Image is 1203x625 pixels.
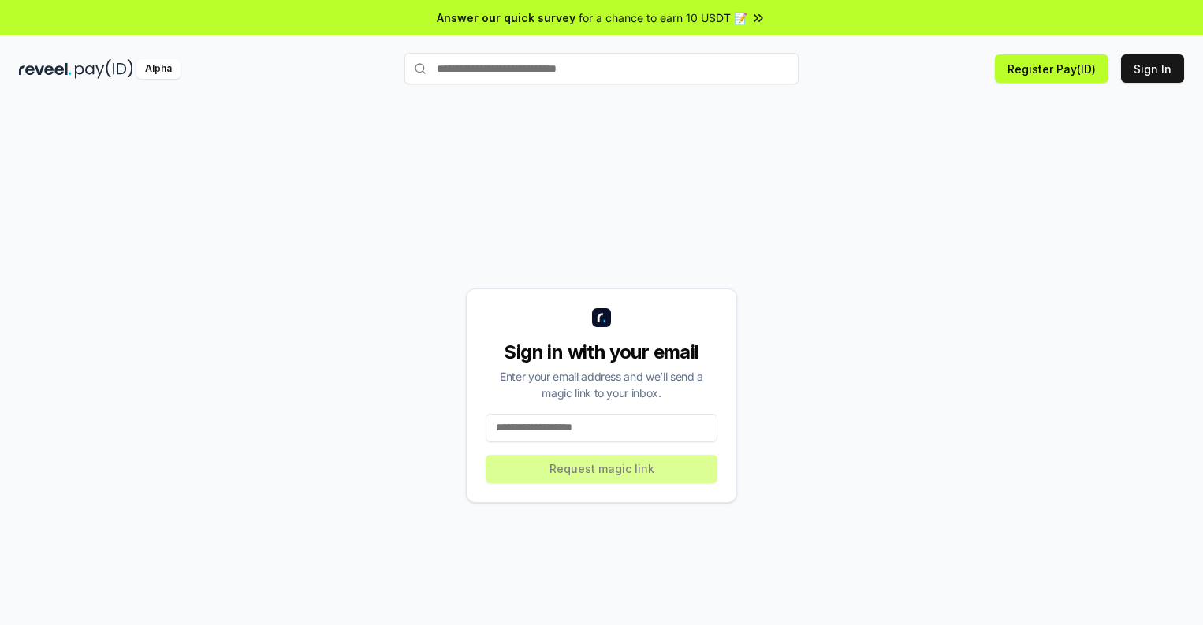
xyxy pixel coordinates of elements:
img: pay_id [75,59,133,79]
img: reveel_dark [19,59,72,79]
button: Register Pay(ID) [995,54,1108,83]
span: for a chance to earn 10 USDT 📝 [579,9,747,26]
img: logo_small [592,308,611,327]
button: Sign In [1121,54,1184,83]
div: Enter your email address and we’ll send a magic link to your inbox. [486,368,717,401]
div: Alpha [136,59,181,79]
div: Sign in with your email [486,340,717,365]
span: Answer our quick survey [437,9,575,26]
